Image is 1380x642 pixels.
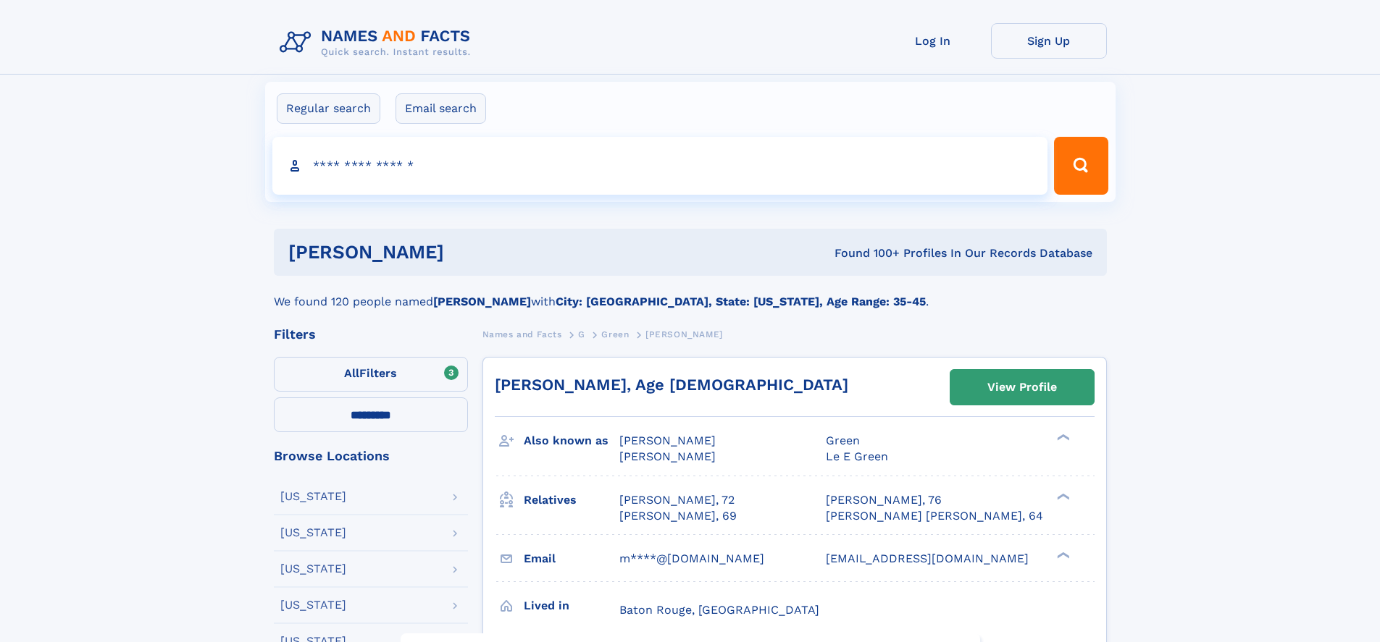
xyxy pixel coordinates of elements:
div: ❯ [1053,491,1071,501]
a: G [578,325,585,343]
div: [US_STATE] [280,491,346,502]
div: ❯ [1053,550,1071,559]
span: Green [601,329,629,339]
img: Logo Names and Facts [274,23,482,62]
h1: [PERSON_NAME] [288,243,640,261]
div: [US_STATE] [280,599,346,611]
h3: Also known as [524,428,619,453]
a: [PERSON_NAME], Age [DEMOGRAPHIC_DATA] [495,376,848,394]
label: Email search [396,93,486,124]
h3: Email [524,546,619,571]
span: Green [826,434,860,447]
a: [PERSON_NAME] [PERSON_NAME], 64 [826,508,1043,524]
div: View Profile [987,371,1057,404]
span: [PERSON_NAME] [619,449,716,463]
label: Regular search [277,93,380,124]
a: Green [601,325,629,343]
div: We found 120 people named with . [274,276,1107,311]
a: Sign Up [991,23,1107,59]
div: [US_STATE] [280,527,346,538]
span: Le E Green [826,449,888,463]
a: Log In [875,23,991,59]
button: Search Button [1054,137,1108,195]
div: Filters [274,328,468,341]
h3: Relatives [524,488,619,512]
span: [EMAIL_ADDRESS][DOMAIN_NAME] [826,552,1029,565]
a: Names and Facts [482,325,562,343]
a: [PERSON_NAME], 69 [619,508,737,524]
b: [PERSON_NAME] [433,295,531,308]
span: G [578,329,585,339]
label: Filters [274,357,468,392]
div: [US_STATE] [280,563,346,575]
div: ❯ [1053,433,1071,442]
span: Baton Rouge, [GEOGRAPHIC_DATA] [619,603,819,617]
b: City: [GEOGRAPHIC_DATA], State: [US_STATE], Age Range: 35-45 [556,295,926,308]
a: [PERSON_NAME], 72 [619,492,735,508]
span: [PERSON_NAME] [645,329,723,339]
div: Found 100+ Profiles In Our Records Database [639,245,1092,261]
span: [PERSON_NAME] [619,434,716,447]
h3: Lived in [524,594,619,618]
span: All [344,366,359,380]
input: search input [272,137,1048,195]
div: Browse Locations [274,449,468,463]
a: [PERSON_NAME], 76 [826,492,942,508]
a: View Profile [950,370,1094,405]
